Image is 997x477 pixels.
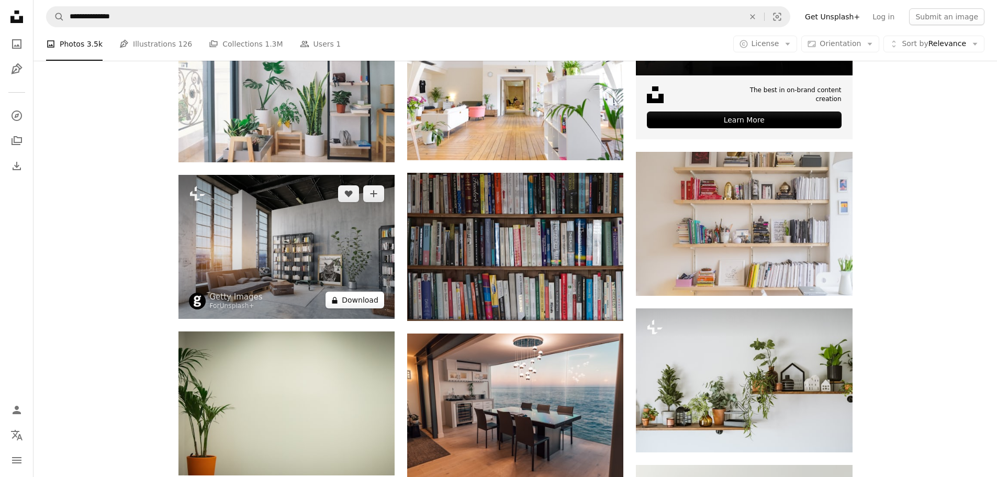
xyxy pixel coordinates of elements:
span: Orientation [820,39,861,48]
form: Find visuals sitewide [46,6,790,27]
button: Like [338,185,359,202]
button: Submit an image [909,8,984,25]
img: white living room [407,16,623,160]
a: Collections [6,130,27,151]
button: Download [326,292,384,308]
button: License [733,36,798,52]
img: file-1631678316303-ed18b8b5cb9cimage [647,86,664,103]
a: white living room [407,83,623,93]
a: modern loft lving room. 3d rendering design concept [178,242,395,251]
button: Orientation [801,36,879,52]
button: Add to Collection [363,185,384,202]
a: Log in / Sign up [6,400,27,420]
img: books on shelf [636,152,852,295]
a: Log in [866,8,901,25]
a: Explore [6,105,27,126]
a: Collections 1.3M [209,27,283,61]
span: The best in on-brand content creation [722,86,841,104]
a: plants in pots between glass window and shelf [178,76,395,86]
a: Home — Unsplash [6,6,27,29]
img: Go to Getty Images's profile [189,293,206,309]
span: License [752,39,779,48]
img: a shelf filled with potted plants on top of a white wall [636,308,852,452]
a: a shelf filled with potted plants on top of a white wall [636,375,852,385]
button: Language [6,425,27,446]
a: books on shelf [636,219,852,228]
span: 126 [178,38,193,50]
a: dining table set placed beside glass window [407,401,623,410]
a: Users 1 [300,27,341,61]
a: books on brown wooden shelf [407,242,623,251]
a: Unsplash+ [220,302,254,309]
button: Visual search [765,7,790,27]
span: 1.3M [265,38,283,50]
a: Getty Images [210,292,263,302]
a: Download History [6,156,27,176]
a: Illustrations [6,59,27,80]
span: 1 [336,38,341,50]
button: Search Unsplash [47,7,64,27]
div: For [210,302,263,310]
img: modern loft lving room. 3d rendering design concept [178,175,395,319]
img: plants in pots between glass window and shelf [178,1,395,162]
div: Learn More [647,112,841,128]
span: Sort by [902,39,928,48]
a: Illustrations 126 [119,27,192,61]
button: Clear [741,7,764,27]
img: green palm plant [178,331,395,475]
img: books on brown wooden shelf [407,173,623,321]
a: Photos [6,34,27,54]
a: Get Unsplash+ [799,8,866,25]
span: Relevance [902,39,966,49]
a: green palm plant [178,398,395,408]
button: Sort byRelevance [883,36,984,52]
button: Menu [6,450,27,471]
